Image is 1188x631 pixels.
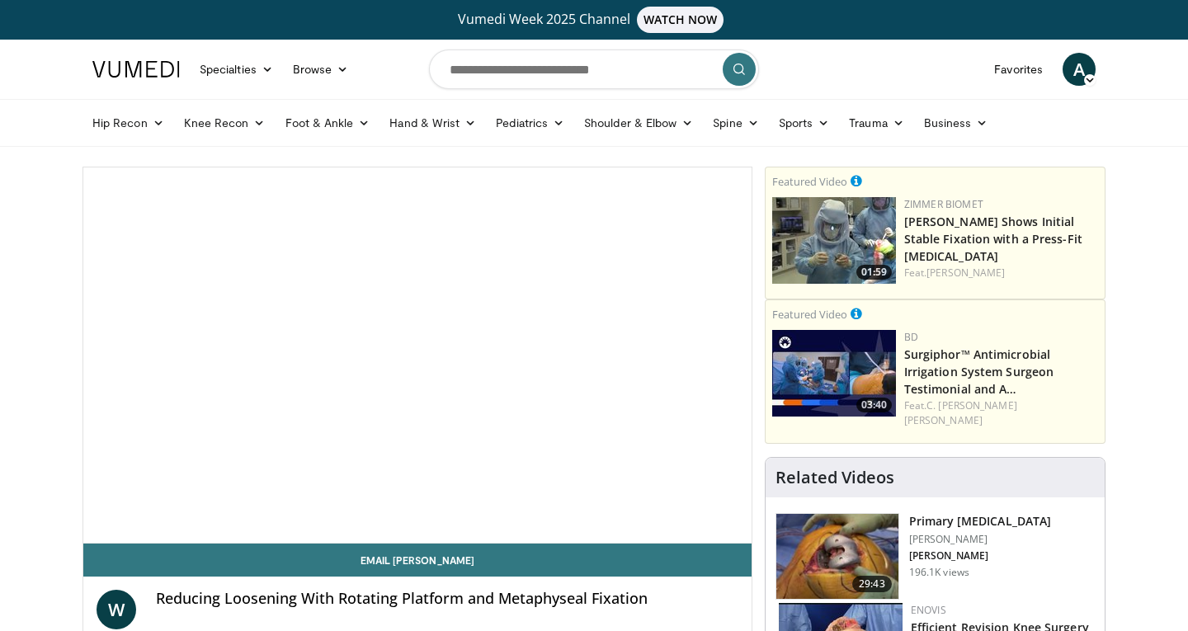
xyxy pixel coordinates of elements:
[95,7,1093,33] a: Vumedi Week 2025 ChannelWATCH NOW
[429,49,759,89] input: Search topics, interventions
[904,398,1017,427] a: C. [PERSON_NAME] [PERSON_NAME]
[772,330,896,417] img: 70422da6-974a-44ac-bf9d-78c82a89d891.150x105_q85_crop-smart_upscale.jpg
[775,513,1095,600] a: 29:43 Primary [MEDICAL_DATA] [PERSON_NAME] [PERSON_NAME] 196.1K views
[839,106,914,139] a: Trauma
[909,513,1051,530] h3: Primary [MEDICAL_DATA]
[772,197,896,284] img: 6bc46ad6-b634-4876-a934-24d4e08d5fac.150x105_q85_crop-smart_upscale.jpg
[703,106,768,139] a: Spine
[904,214,1082,264] a: [PERSON_NAME] Shows Initial Stable Fixation with a Press-Fit [MEDICAL_DATA]
[772,307,847,322] small: Featured Video
[283,53,359,86] a: Browse
[156,590,738,608] h4: Reducing Loosening With Rotating Platform and Metaphyseal Fixation
[1063,53,1096,86] a: A
[904,266,1098,280] div: Feat.
[909,566,969,579] p: 196.1K views
[772,197,896,284] a: 01:59
[486,106,574,139] a: Pediatrics
[379,106,486,139] a: Hand & Wrist
[83,544,752,577] a: Email [PERSON_NAME]
[909,533,1051,546] p: [PERSON_NAME]
[914,106,998,139] a: Business
[856,265,892,280] span: 01:59
[911,603,946,617] a: Enovis
[856,398,892,412] span: 03:40
[92,61,180,78] img: VuMedi Logo
[776,514,898,600] img: 297061_3.png.150x105_q85_crop-smart_upscale.jpg
[276,106,380,139] a: Foot & Ankle
[637,7,724,33] span: WATCH NOW
[772,174,847,189] small: Featured Video
[83,167,752,544] video-js: Video Player
[82,106,174,139] a: Hip Recon
[904,330,918,344] a: BD
[97,590,136,629] a: W
[775,468,894,487] h4: Related Videos
[852,576,892,592] span: 29:43
[904,346,1054,397] a: Surgiphor™ Antimicrobial Irrigation System Surgeon Testimonial and A…
[772,330,896,417] a: 03:40
[984,53,1053,86] a: Favorites
[904,197,983,211] a: Zimmer Biomet
[909,549,1051,563] p: [PERSON_NAME]
[190,53,283,86] a: Specialties
[174,106,276,139] a: Knee Recon
[926,266,1005,280] a: [PERSON_NAME]
[769,106,840,139] a: Sports
[574,106,703,139] a: Shoulder & Elbow
[904,398,1098,428] div: Feat.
